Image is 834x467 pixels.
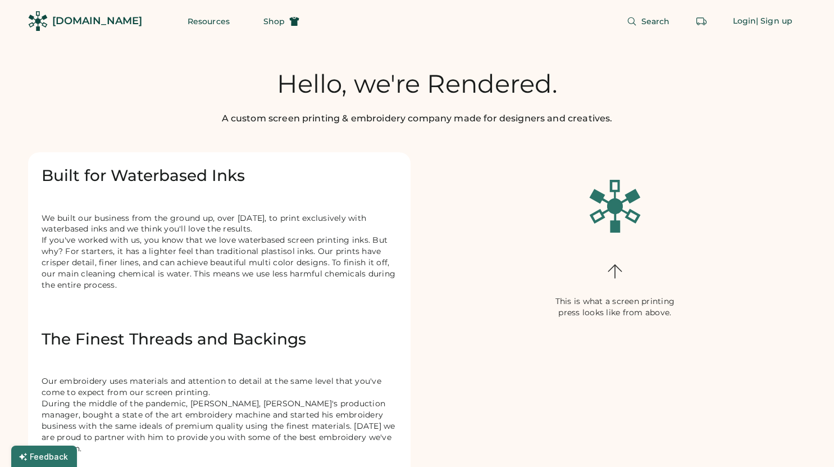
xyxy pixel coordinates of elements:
[733,16,756,27] div: Login
[222,112,613,125] div: A custom screen printing & embroidery company made for designers and creatives.
[545,296,685,319] div: This is what a screen printing press looks like from above.
[277,69,558,98] div: Hello, we're Rendered.
[781,416,829,465] iframe: Front Chat
[756,16,792,27] div: | Sign up
[52,14,142,28] div: [DOMAIN_NAME]
[42,376,397,454] div: Our embroidery uses materials and attention to detail at the same level that you've come to expec...
[28,11,48,31] img: Rendered Logo - Screens
[613,10,683,33] button: Search
[641,17,670,25] span: Search
[174,10,243,33] button: Resources
[263,17,285,25] span: Shop
[42,213,397,302] div: We built our business from the ground up, over [DATE], to print exclusively with waterbased inks ...
[588,179,642,233] img: Screens-Green.svg
[42,329,397,350] div: The Finest Threads and Backings
[42,166,397,186] div: Built for Waterbased Inks
[690,10,713,33] button: Retrieve an order
[250,10,313,33] button: Shop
